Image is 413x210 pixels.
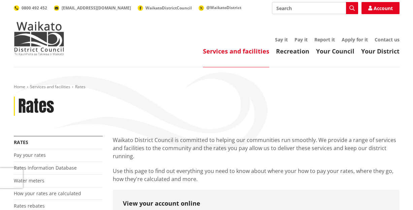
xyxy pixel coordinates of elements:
[14,152,46,158] a: Pay your rates
[14,190,81,197] a: How your rates are calculated
[75,84,85,90] span: Rates
[14,177,44,184] a: Water meters
[30,84,70,90] a: Services and facilities
[14,165,77,171] a: Rates Information Database
[203,47,269,55] a: Services and facilities
[14,84,400,90] nav: breadcrumb
[123,200,389,207] h3: View your account online
[316,47,354,55] a: Your Council
[18,97,54,116] h1: Rates
[145,5,192,11] span: WaikatoDistrictCouncil
[362,2,400,14] a: Account
[22,5,47,11] span: 0800 492 452
[14,203,45,209] a: Rates rebates
[342,36,368,43] a: Apply for it
[62,5,131,11] span: [EMAIL_ADDRESS][DOMAIN_NAME]
[295,36,308,43] a: Pay it
[272,2,358,14] input: Search input
[14,139,28,145] a: Rates
[138,5,192,11] a: WaikatoDistrictCouncil
[113,167,400,183] p: Use this page to find out everything you need to know about where your how to pay your rates, whe...
[361,47,400,55] a: Your District
[54,5,131,11] a: [EMAIL_ADDRESS][DOMAIN_NAME]
[113,136,400,160] p: Waikato District Council is committed to helping our communities run smoothly. We provide a range...
[314,36,335,43] a: Report it
[375,36,400,43] a: Contact us
[276,47,309,55] a: Recreation
[275,36,288,43] a: Say it
[14,84,25,90] a: Home
[14,22,64,55] img: Waikato District Council - Te Kaunihera aa Takiwaa o Waikato
[199,5,241,10] a: @WaikatoDistrict
[206,5,241,10] span: @WaikatoDistrict
[14,5,47,11] a: 0800 492 452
